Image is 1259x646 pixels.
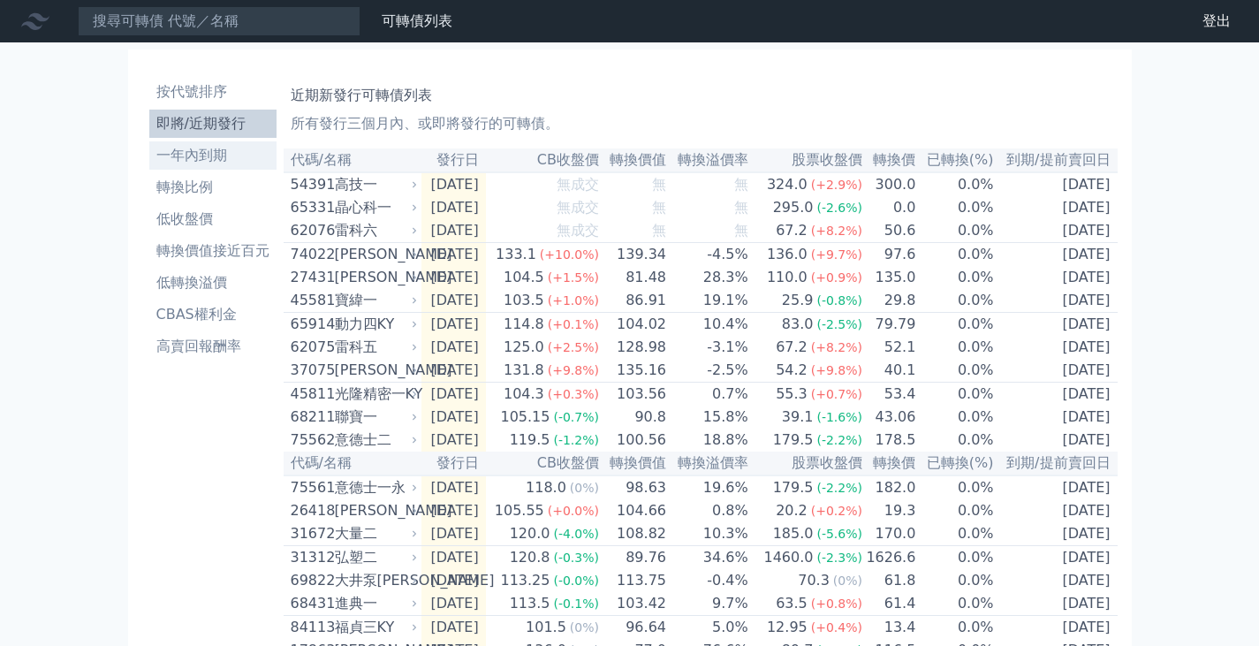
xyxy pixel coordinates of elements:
[600,313,667,337] td: 104.02
[335,314,414,335] div: 動力四KY
[811,178,862,192] span: (+2.9%)
[500,360,548,381] div: 131.8
[421,546,486,570] td: [DATE]
[600,266,667,289] td: 81.48
[667,616,749,640] td: 5.0%
[548,387,599,401] span: (+0.3%)
[995,148,1118,172] th: 到期/提前賣回日
[995,522,1118,546] td: [DATE]
[291,290,330,311] div: 45581
[667,475,749,499] td: 19.6%
[421,289,486,313] td: [DATE]
[763,244,811,265] div: 136.0
[421,475,486,499] td: [DATE]
[421,452,486,475] th: 發行日
[772,220,811,241] div: 67.2
[863,452,916,475] th: 轉換價
[382,12,452,29] a: 可轉債列表
[772,337,811,358] div: 67.2
[553,410,599,424] span: (-0.7%)
[667,266,749,289] td: 28.3%
[335,360,414,381] div: [PERSON_NAME]
[995,383,1118,407] td: [DATE]
[291,570,330,591] div: 69822
[916,406,994,429] td: 0.0%
[500,267,548,288] div: 104.5
[553,551,599,565] span: (-0.3%)
[291,85,1111,106] h1: 近期新發行可轉債列表
[916,359,994,383] td: 0.0%
[486,148,600,172] th: CB收盤價
[772,593,811,614] div: 63.5
[335,570,414,591] div: 大井泵[PERSON_NAME]
[149,269,277,297] a: 低轉換溢價
[811,224,862,238] span: (+8.2%)
[600,148,667,172] th: 轉換價值
[749,148,863,172] th: 股票收盤價
[600,243,667,267] td: 139.34
[600,429,667,452] td: 100.56
[149,209,277,230] li: 低收盤價
[863,406,916,429] td: 43.06
[863,569,916,592] td: 61.8
[149,336,277,357] li: 高賣回報酬率
[291,617,330,638] div: 84113
[421,148,486,172] th: 發行日
[291,477,330,498] div: 75561
[916,172,994,196] td: 0.0%
[335,220,414,241] div: 雷科六
[916,429,994,452] td: 0.0%
[995,243,1118,267] td: [DATE]
[916,592,994,616] td: 0.0%
[600,616,667,640] td: 96.64
[667,592,749,616] td: 9.7%
[667,569,749,592] td: -0.4%
[667,499,749,522] td: 0.8%
[763,267,811,288] div: 110.0
[335,593,414,614] div: 進典一
[1171,561,1259,646] iframe: Chat Widget
[291,174,330,195] div: 54391
[863,266,916,289] td: 135.0
[149,177,277,198] li: 轉換比例
[863,289,916,313] td: 29.8
[995,289,1118,313] td: [DATE]
[600,592,667,616] td: 103.42
[291,337,330,358] div: 62075
[557,222,599,239] span: 無成交
[421,359,486,383] td: [DATE]
[778,407,817,428] div: 39.1
[770,477,817,498] div: 179.5
[863,383,916,407] td: 53.4
[600,383,667,407] td: 103.56
[421,429,486,452] td: [DATE]
[291,197,330,218] div: 65331
[811,270,862,285] span: (+0.9%)
[916,289,994,313] td: 0.0%
[149,272,277,293] li: 低轉換溢價
[522,477,570,498] div: 118.0
[667,313,749,337] td: 10.4%
[291,113,1111,134] p: 所有發行三個月內、或即將發行的可轉債。
[667,243,749,267] td: -4.5%
[149,173,277,201] a: 轉換比例
[291,384,330,405] div: 45811
[421,172,486,196] td: [DATE]
[995,172,1118,196] td: [DATE]
[816,527,862,541] span: (-5.6%)
[749,452,863,475] th: 股票收盤價
[570,481,599,495] span: (0%)
[816,293,862,308] span: (-0.8%)
[291,244,330,265] div: 74022
[734,222,748,239] span: 無
[335,337,414,358] div: 雷科五
[816,410,862,424] span: (-1.6%)
[760,547,816,568] div: 1460.0
[995,452,1118,475] th: 到期/提前賣回日
[291,407,330,428] div: 68211
[570,620,599,635] span: (0%)
[995,475,1118,499] td: [DATE]
[916,569,994,592] td: 0.0%
[916,452,994,475] th: 已轉換(%)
